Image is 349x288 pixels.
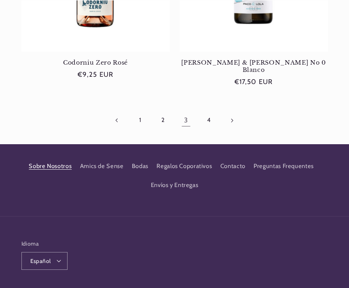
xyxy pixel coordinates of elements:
h2: Idioma [21,240,68,248]
a: Página 1 [131,111,149,130]
a: Preguntas Frequentes [254,157,314,176]
button: Español [21,252,68,270]
a: Página siguiente [222,111,241,130]
a: Bodas [132,157,148,176]
a: Envíos y Entregas [151,176,199,195]
a: [PERSON_NAME] & [PERSON_NAME] No 0 Blanco [180,59,328,74]
a: Sobre Nosotros [29,161,72,176]
a: Página 2 [154,111,172,130]
a: Amics de Sense [80,157,124,176]
a: Página 4 [199,111,218,130]
a: Página 3 [177,111,195,130]
nav: Paginación [21,111,328,130]
a: Pagina anterior [108,111,127,130]
a: Regalos Coporativos [157,157,212,176]
span: Español [30,257,51,265]
a: Codorniu Zero Rosé [21,59,170,66]
a: Contacto [220,157,245,176]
